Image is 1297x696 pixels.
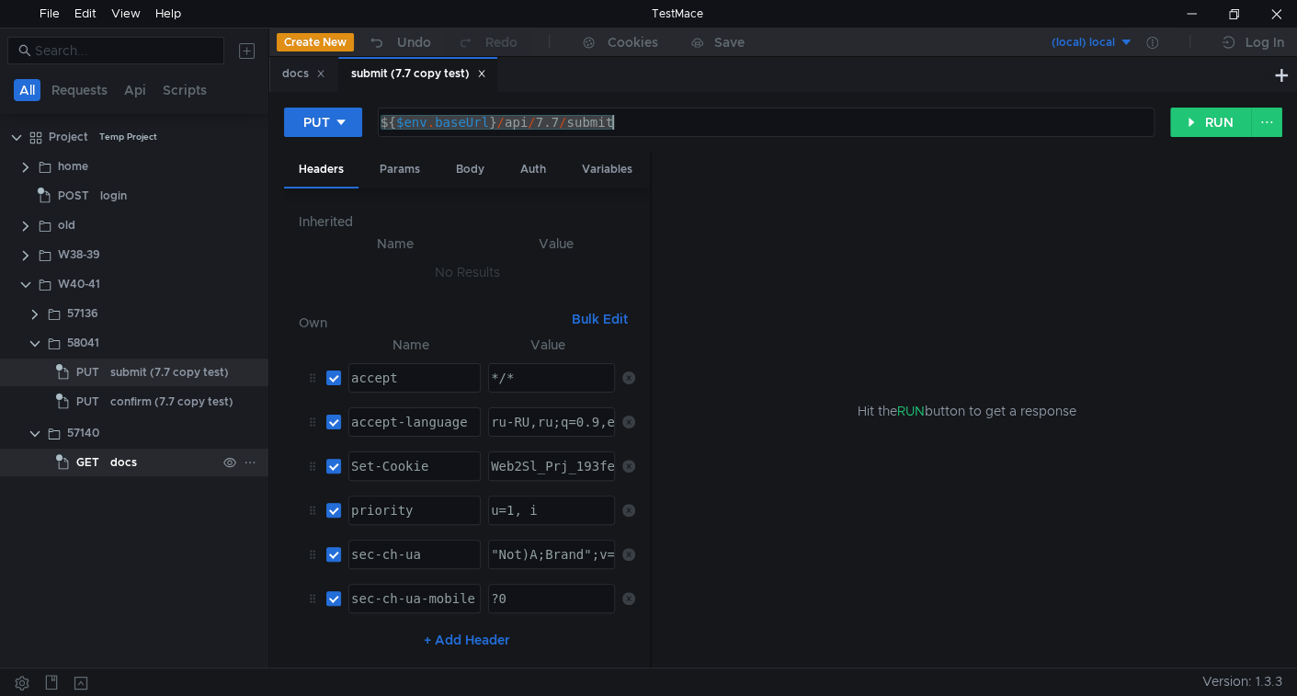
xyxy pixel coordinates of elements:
div: Log In [1246,31,1284,53]
div: Body [441,153,499,187]
div: confirm (7.7 copy test) [110,388,233,416]
div: Params [365,153,435,187]
div: (local) local [1052,34,1115,51]
div: Save [714,36,745,49]
div: Auth [506,153,561,187]
button: Requests [46,79,113,101]
button: Undo [354,29,444,56]
th: Value [481,334,615,356]
div: Variables [567,153,647,187]
div: login [100,182,127,210]
div: Redo [485,31,518,53]
div: docs [110,449,137,476]
div: Headers [284,153,358,188]
button: (local) local [1006,28,1133,57]
button: PUT [284,108,362,137]
div: docs [282,64,325,84]
nz-embed-empty: No Results [435,264,500,280]
th: Name [313,233,477,255]
span: GET [76,449,99,476]
div: W40-41 [58,270,100,298]
span: Hit the button to get a response [858,401,1076,421]
span: PUT [76,359,99,386]
div: home [58,153,88,180]
div: PUT [303,112,330,132]
button: Scripts [157,79,212,101]
h6: Inherited [299,211,635,233]
button: Api [119,79,152,101]
div: Undo [397,31,431,53]
th: Value [477,233,635,255]
button: + Add Header [416,629,518,651]
button: Create New [277,33,354,51]
button: RUN [1170,108,1252,137]
button: Redo [444,29,530,56]
span: RUN [897,403,925,419]
div: 57140 [67,419,99,447]
div: submit (7.7 copy test) [110,359,229,386]
div: Temp Project [99,123,157,151]
div: submit (7.7 copy test) [351,64,486,84]
div: W38-39 [58,241,100,268]
span: Version: 1.3.3 [1202,668,1282,695]
th: Name [341,334,481,356]
span: POST [58,182,89,210]
h6: Own [299,312,564,334]
div: Project [49,123,88,151]
span: PUT [76,388,99,416]
button: Bulk Edit [564,308,635,330]
button: All [14,79,40,101]
div: old [58,211,75,239]
div: 58041 [67,329,99,357]
div: Cookies [608,31,658,53]
div: 57136 [67,300,98,327]
input: Search... [35,40,213,61]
